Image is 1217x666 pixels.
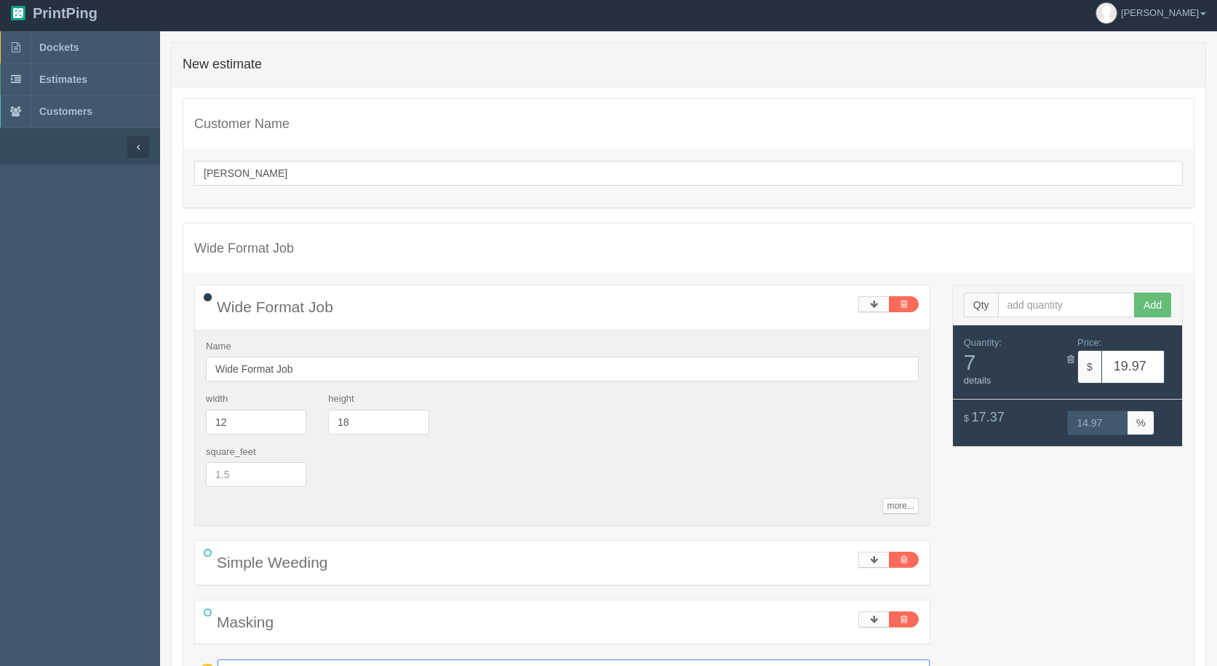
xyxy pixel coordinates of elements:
span: % [1128,411,1154,435]
span: Simple Weeding [217,554,328,571]
label: Name [206,340,231,354]
button: Add [1134,293,1171,317]
span: Dockets [39,41,79,53]
img: logo-3e63b451c926e2ac314895c53de4908e5d424f24456219fb08d385ab2e579770.png [11,6,25,20]
input: add quantity [998,293,1136,317]
span: Price: [1077,337,1101,348]
span: 17.37 [972,410,1005,424]
span: Masking [217,614,274,630]
span: $ [1077,350,1101,384]
h4: Customer Name [194,117,1183,132]
label: width [206,392,228,406]
span: Quantity: [964,337,1002,348]
span: Customers [39,106,92,117]
span: 7 [964,350,1057,374]
h4: Wide Format Job [194,242,1183,256]
span: Qty [964,293,998,317]
img: avatar_default-7531ab5dedf162e01f1e0bb0964e6a185e93c5c22dfe317fb01d7f8cd2b1632c.jpg [1096,3,1117,23]
a: details [964,375,991,386]
input: Name [206,357,919,381]
input: 1.5 [206,462,306,487]
span: Estimates [39,74,87,85]
a: more... [882,498,918,514]
span: $ [964,413,969,424]
label: square_feet [206,445,256,459]
label: height [328,392,354,406]
span: Wide Format Job [217,298,333,315]
h4: New estimate [183,58,1194,72]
